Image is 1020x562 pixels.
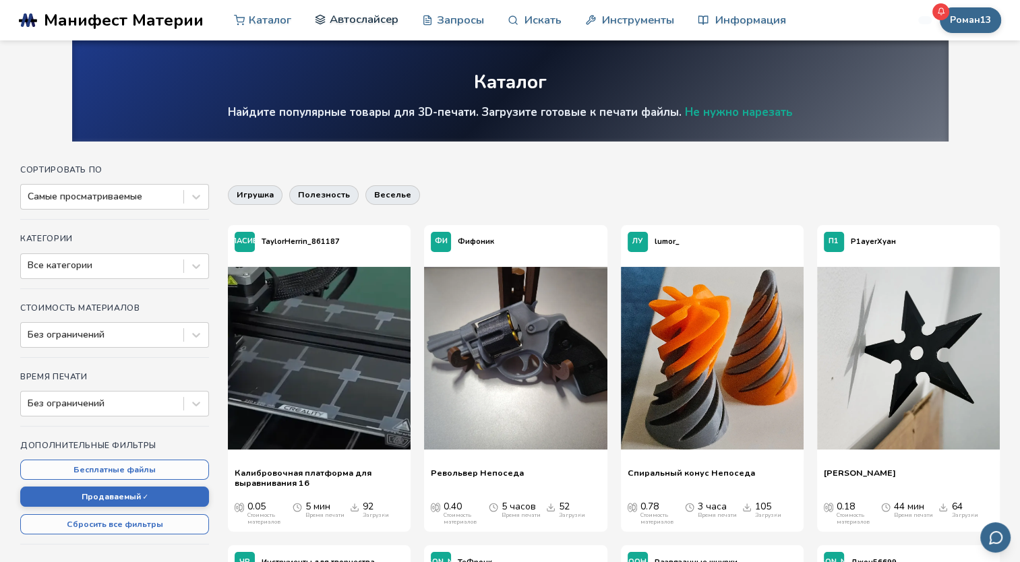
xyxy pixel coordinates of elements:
[829,237,839,246] span: П1
[28,260,30,271] input: Все категории
[365,185,420,204] button: веселье
[685,104,793,120] a: Не нужно нарезать
[20,372,209,381] h4: Время печати
[458,235,494,249] p: Фифоник
[940,7,1001,33] button: Роман13
[685,501,694,512] span: Среднее время печати
[28,330,30,340] input: Без ограничений
[20,165,209,175] h4: Сортировать по
[951,512,978,519] div: Загрузки
[698,501,727,512] font: 3 часа
[837,512,878,525] div: Стоимость материалов
[980,522,1011,553] button: Отправить отзыв по электронной почте
[289,185,359,204] button: полезность
[350,501,359,512] span: Загрузки
[437,13,484,26] font: Запросы
[602,13,674,26] font: Инструменты
[502,512,541,519] div: Время печати
[824,501,833,512] span: Средняя стоимость
[228,185,282,204] button: игрушка
[226,237,264,246] span: СПАСИБО
[559,501,570,512] font: 52
[502,501,536,512] font: 5 часов
[435,237,448,246] span: ФИ
[851,235,896,249] p: P1ayerХуан
[881,501,891,512] span: Среднее время печати
[640,512,682,525] div: Стоимость материалов
[632,237,642,246] span: ЛУ
[20,514,209,534] button: Сбросить все фильтры
[546,501,556,512] span: Загрузки
[363,512,389,519] div: Загрузки
[655,235,680,249] p: lumor_
[628,501,637,512] span: Средняя стоимость
[894,501,924,512] font: 44 мин
[431,501,440,512] span: Средняя стоимость
[249,13,291,26] font: Каталог
[20,234,209,243] h4: Категории
[44,11,204,30] span: Манифест Материи
[837,501,855,512] font: 0.18
[28,191,30,202] input: Самые просматриваемые
[305,512,344,519] div: Время печати
[20,441,209,450] h4: Дополнительные фильтры
[20,487,209,507] button: Продаваемый ✓
[247,501,266,512] font: 0.05
[330,13,398,26] font: Автослайсер
[894,512,933,519] div: Время печати
[235,468,404,488] a: Калибровочная платформа для выравнивания 16
[444,512,485,525] div: Стоимость материалов
[489,501,498,512] span: Среднее время печати
[293,501,302,512] span: Среднее время печати
[755,512,781,519] div: Загрузки
[235,501,244,512] span: Средняя стоимость
[628,468,755,488] a: Спиральный конус Непоседа
[824,468,896,488] a: [PERSON_NAME]
[20,460,209,480] button: Бесплатные файлы
[755,501,771,512] font: 105
[742,501,752,512] span: Загрузки
[715,13,786,26] font: Информация
[559,512,585,519] div: Загрузки
[28,398,30,409] input: Без ограничений
[431,468,524,488] a: Револьвер Непоседа
[474,72,547,93] font: Каталог
[228,104,682,120] font: Найдите популярные товары для 3D-печати. Загрузите готовые к печати файлы.
[640,501,659,512] font: 0.78
[524,13,562,26] font: Искать
[698,512,737,519] div: Время печати
[951,501,962,512] font: 64
[305,501,330,512] font: 5 мин
[247,512,289,525] div: Стоимость материалов
[20,303,209,313] h4: Стоимость материалов
[363,501,373,512] font: 92
[262,235,340,249] p: TaylorHerrin_861187
[938,501,948,512] span: Загрузки
[444,501,462,512] font: 0.40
